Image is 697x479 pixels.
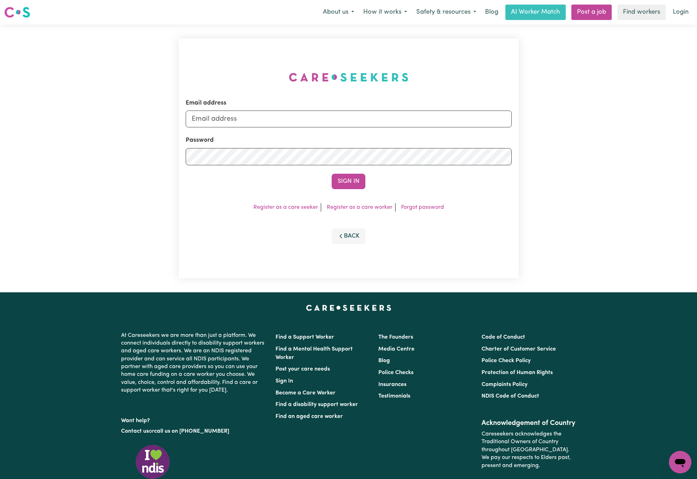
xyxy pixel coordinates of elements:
a: Find a disability support worker [276,402,358,407]
a: Find a Mental Health Support Worker [276,346,353,360]
h2: Acknowledgement of Country [482,419,576,427]
p: or [121,425,267,438]
a: Find an aged care worker [276,414,343,419]
button: About us [318,5,359,20]
a: Media Centre [378,346,414,352]
a: Complaints Policy [482,382,527,387]
a: Blog [378,358,390,364]
a: Insurances [378,382,406,387]
a: AI Worker Match [505,5,566,20]
a: Login [669,5,693,20]
a: call us on [PHONE_NUMBER] [154,428,229,434]
a: NDIS Code of Conduct [482,393,539,399]
a: Contact us [121,428,149,434]
iframe: Button to launch messaging window [669,451,691,473]
a: Police Check Policy [482,358,531,364]
a: Police Checks [378,370,413,375]
img: Careseekers logo [4,6,30,19]
button: Safety & resources [412,5,481,20]
a: Blog [481,5,503,20]
a: Careseekers home page [306,305,391,311]
p: Want help? [121,414,267,425]
button: Back [332,228,365,244]
input: Email address [186,111,512,127]
a: Post a job [571,5,612,20]
label: Email address [186,99,226,108]
a: Testimonials [378,393,410,399]
a: Post your care needs [276,366,330,372]
a: Find a Support Worker [276,334,334,340]
a: Register as a care worker [327,205,392,210]
label: Password [186,136,214,145]
a: Become a Care Worker [276,390,336,396]
button: Sign In [332,174,365,189]
a: Forgot password [401,205,444,210]
a: Register as a care seeker [253,205,318,210]
a: Sign In [276,378,293,384]
a: The Founders [378,334,413,340]
a: Charter of Customer Service [482,346,556,352]
a: Code of Conduct [482,334,525,340]
p: At Careseekers we are more than just a platform. We connect individuals directly to disability su... [121,329,267,397]
a: Protection of Human Rights [482,370,553,375]
p: Careseekers acknowledges the Traditional Owners of Country throughout [GEOGRAPHIC_DATA]. We pay o... [482,427,576,472]
a: Careseekers logo [4,4,30,20]
button: How it works [359,5,412,20]
a: Find workers [617,5,666,20]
